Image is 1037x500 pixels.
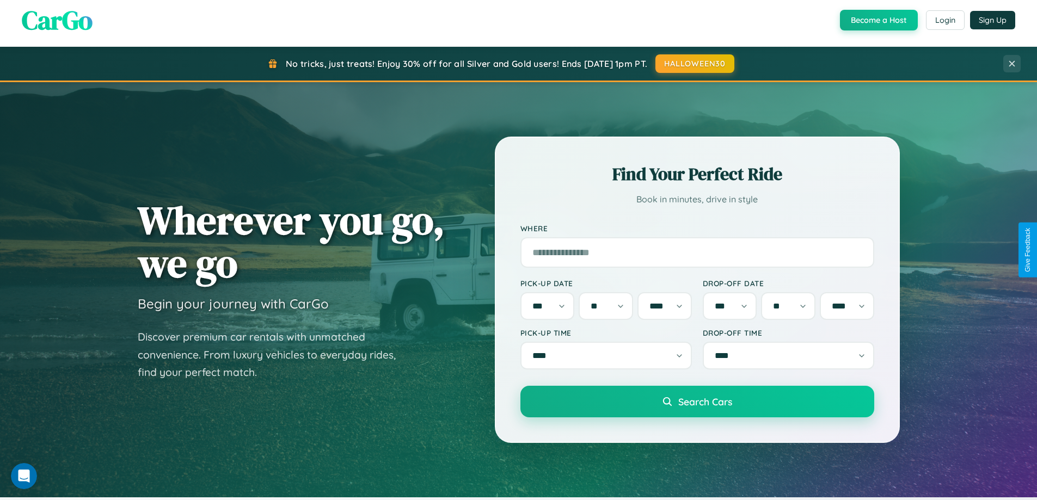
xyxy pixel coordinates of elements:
p: Book in minutes, drive in style [520,192,874,207]
label: Where [520,224,874,233]
label: Drop-off Time [703,328,874,337]
label: Pick-up Time [520,328,692,337]
label: Pick-up Date [520,279,692,288]
span: No tricks, just treats! Enjoy 30% off for all Silver and Gold users! Ends [DATE] 1pm PT. [286,58,647,69]
div: Give Feedback [1024,228,1032,272]
button: HALLOWEEN30 [655,54,734,73]
button: Search Cars [520,386,874,417]
span: Search Cars [678,396,732,408]
h2: Find Your Perfect Ride [520,162,874,186]
span: CarGo [22,2,93,38]
h1: Wherever you go, we go [138,199,445,285]
button: Login [926,10,965,30]
iframe: Intercom live chat [11,463,37,489]
button: Become a Host [840,10,918,30]
button: Sign Up [970,11,1015,29]
p: Discover premium car rentals with unmatched convenience. From luxury vehicles to everyday rides, ... [138,328,410,381]
label: Drop-off Date [703,279,874,288]
h3: Begin your journey with CarGo [138,295,329,312]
